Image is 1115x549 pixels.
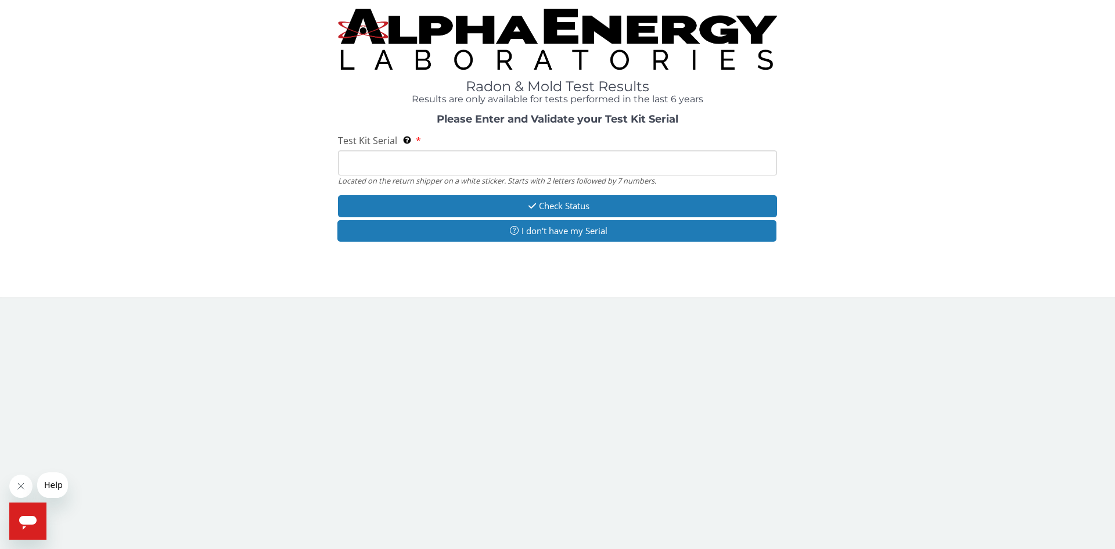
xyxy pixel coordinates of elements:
[338,79,777,94] h1: Radon & Mold Test Results
[9,503,46,540] iframe: Button to launch messaging window
[337,220,776,242] button: I don't have my Serial
[338,134,397,147] span: Test Kit Serial
[338,175,777,186] div: Located on the return shipper on a white sticker. Starts with 2 letters followed by 7 numbers.
[338,9,777,70] img: TightCrop.jpg
[9,475,33,498] iframe: Close message
[338,94,777,105] h4: Results are only available for tests performed in the last 6 years
[338,195,777,217] button: Check Status
[437,113,678,125] strong: Please Enter and Validate your Test Kit Serial
[37,472,68,498] iframe: Message from company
